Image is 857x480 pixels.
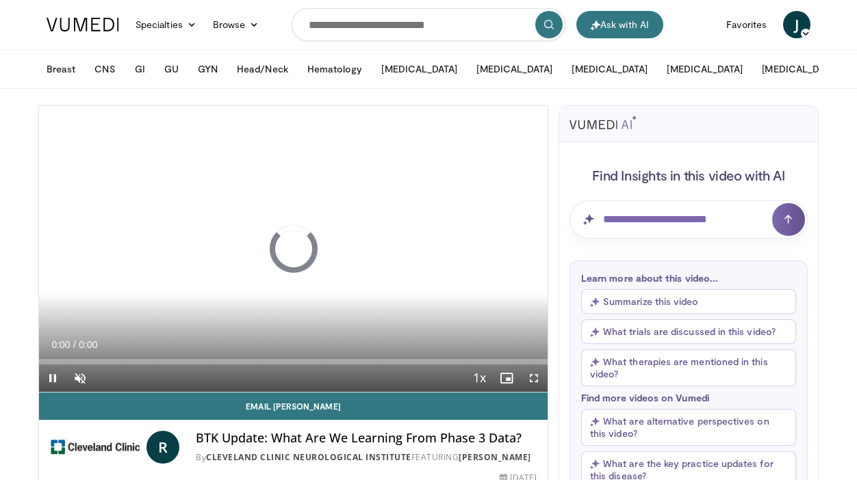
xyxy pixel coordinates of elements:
p: Find more videos on Vumedi [581,392,796,403]
button: [MEDICAL_DATA] [658,55,751,83]
button: Ask with AI [576,11,663,38]
img: VuMedi Logo [47,18,119,31]
button: Unmute [66,364,94,392]
button: [MEDICAL_DATA] [468,55,561,83]
a: J [783,11,810,38]
h4: Find Insights in this video with AI [570,166,808,184]
a: Cleveland Clinic Neurological Institute [206,451,411,463]
button: Summarize this video [581,289,796,314]
p: Learn more about this video... [581,272,796,284]
button: Head/Neck [229,55,296,83]
span: 0:00 [51,339,70,350]
a: Browse [205,11,268,38]
img: vumedi-ai-logo.svg [570,116,637,129]
a: Favorites [718,11,775,38]
button: GYN [190,55,226,83]
img: Cleveland Clinic Neurological Institute [50,431,141,464]
button: What are alternative perspectives on this video? [581,409,796,446]
button: CNS [86,55,123,83]
a: Specialties [127,11,205,38]
input: Search topics, interventions [292,8,565,41]
a: Email [PERSON_NAME] [39,392,548,420]
button: [MEDICAL_DATA] [563,55,656,83]
button: What trials are discussed in this video? [581,319,796,344]
span: / [73,339,76,350]
button: Playback Rate [465,364,493,392]
button: Pause [39,364,66,392]
input: Question for AI [570,200,808,239]
button: Fullscreen [520,364,548,392]
button: Breast [38,55,84,83]
button: What therapies are mentioned in this video? [581,349,796,386]
span: 0:00 [79,339,97,350]
video-js: Video Player [39,106,548,392]
button: [MEDICAL_DATA] [754,55,846,83]
h4: BTK Update: What Are We Learning From Phase 3 Data? [196,431,537,446]
button: Hematology [299,55,371,83]
div: Progress Bar [39,359,548,364]
button: Enable picture-in-picture mode [493,364,520,392]
a: R [146,431,179,464]
button: [MEDICAL_DATA] [373,55,465,83]
button: GI [127,55,153,83]
a: [PERSON_NAME] [459,451,531,463]
div: By FEATURING [196,451,537,464]
button: GU [156,55,187,83]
